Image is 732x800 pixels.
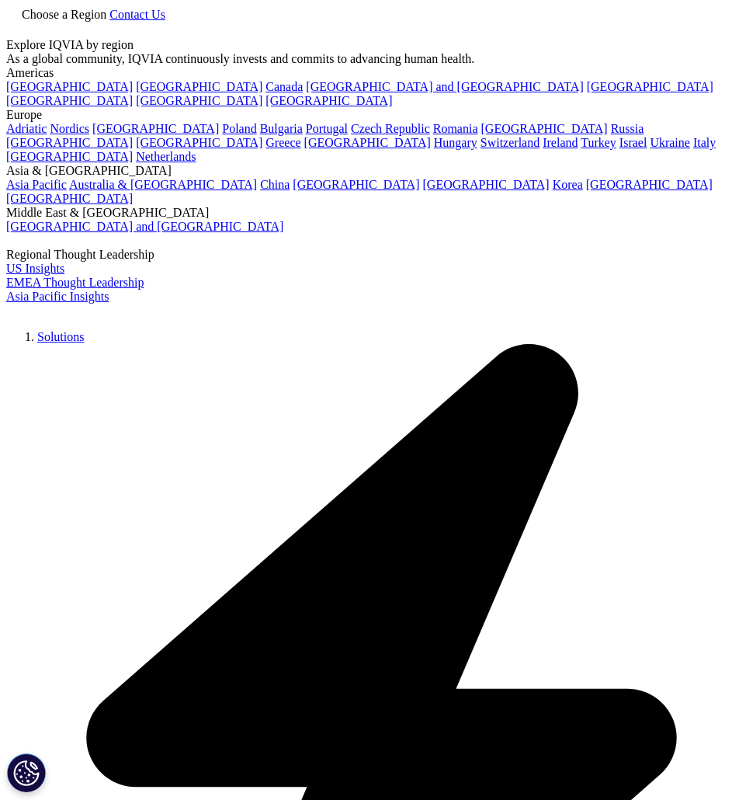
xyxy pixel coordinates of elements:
a: Turkey [581,136,616,149]
a: Italy [693,136,716,149]
button: Cookie Settings [7,753,46,792]
span: Choose a Region [22,8,106,21]
a: [GEOGRAPHIC_DATA] [6,150,133,163]
a: Asia Pacific Insights [6,290,109,303]
div: Regional Thought Leadership [6,248,726,262]
a: Russia [611,122,644,135]
a: Canada [265,80,303,93]
a: Romania [433,122,478,135]
a: US Insights [6,262,64,275]
a: [GEOGRAPHIC_DATA] [304,136,431,149]
a: Korea [553,178,583,191]
a: Adriatic [6,122,47,135]
a: Portugal [306,122,348,135]
a: [GEOGRAPHIC_DATA] [6,80,133,93]
div: As a global community, IQVIA continuously invests and commits to advancing human health. [6,52,726,66]
a: Poland [222,122,256,135]
div: Explore IQVIA by region [6,38,726,52]
a: Asia Pacific [6,178,67,191]
a: [GEOGRAPHIC_DATA] [6,136,133,149]
a: Ukraine [650,136,690,149]
a: Greece [265,136,300,149]
div: Americas [6,66,726,80]
div: Asia & [GEOGRAPHIC_DATA] [6,164,726,178]
a: [GEOGRAPHIC_DATA] [136,136,262,149]
a: Bulgaria [260,122,303,135]
a: Solutions [37,330,84,343]
a: Ireland [543,136,578,149]
div: Middle East & [GEOGRAPHIC_DATA] [6,206,726,220]
a: [GEOGRAPHIC_DATA] [293,178,419,191]
a: EMEA Thought Leadership [6,276,144,289]
a: [GEOGRAPHIC_DATA] [265,94,392,107]
a: [GEOGRAPHIC_DATA] and [GEOGRAPHIC_DATA] [6,220,283,233]
a: [GEOGRAPHIC_DATA] [136,80,262,93]
a: [GEOGRAPHIC_DATA] and [GEOGRAPHIC_DATA] [306,80,583,93]
a: Israel [619,136,647,149]
a: Contact Us [109,8,165,21]
div: Europe [6,108,726,122]
a: [GEOGRAPHIC_DATA] [587,80,713,93]
a: China [260,178,290,191]
a: Nordics [50,122,89,135]
a: [GEOGRAPHIC_DATA] [423,178,550,191]
a: Hungary [434,136,477,149]
a: [GEOGRAPHIC_DATA] [481,122,608,135]
a: Czech Republic [351,122,430,135]
a: Australia & [GEOGRAPHIC_DATA] [69,178,257,191]
a: [GEOGRAPHIC_DATA] [92,122,219,135]
a: [GEOGRAPHIC_DATA] [6,192,133,205]
a: [GEOGRAPHIC_DATA] [6,94,133,107]
a: Netherlands [136,150,196,163]
a: [GEOGRAPHIC_DATA] [136,94,262,107]
a: Switzerland [480,136,539,149]
a: [GEOGRAPHIC_DATA] [586,178,713,191]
